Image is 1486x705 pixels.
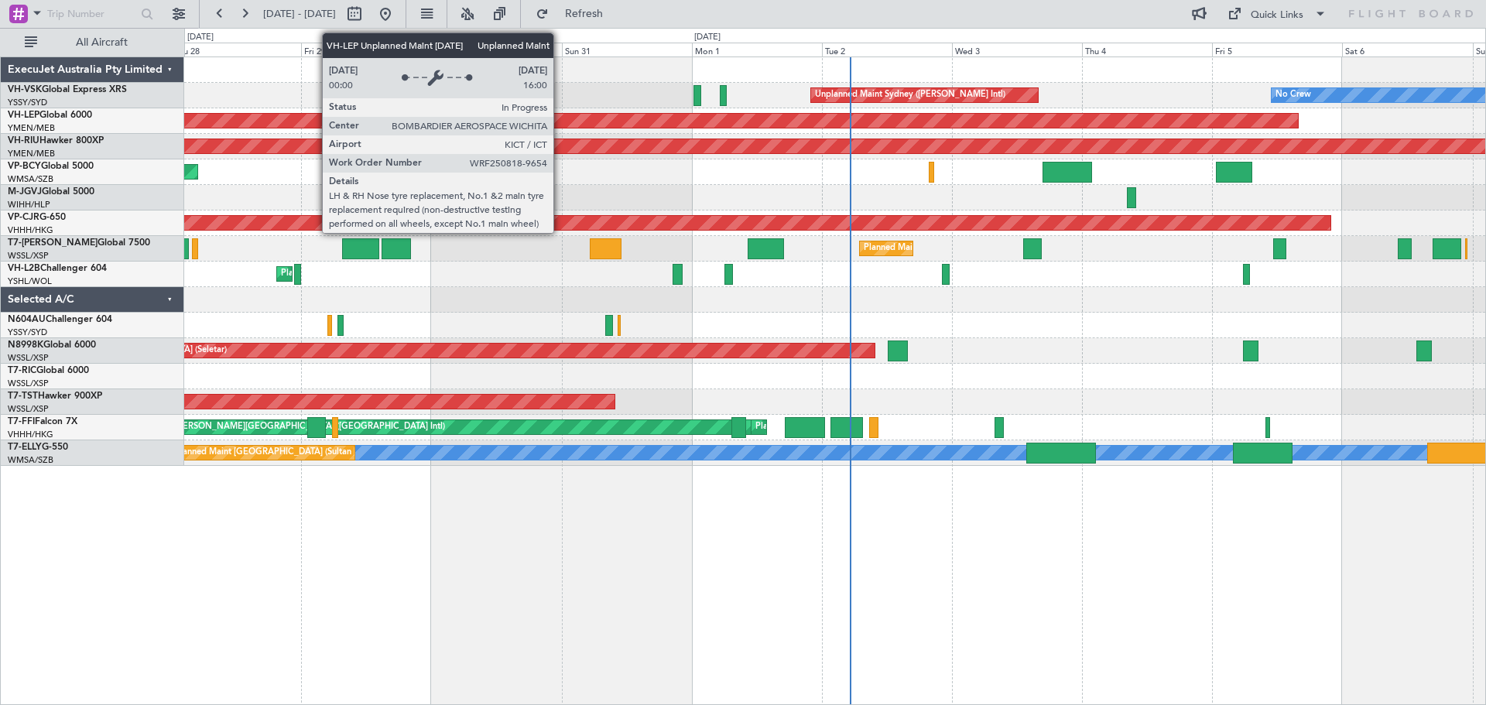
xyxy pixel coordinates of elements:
[8,443,42,452] span: T7-ELLY
[187,31,214,44] div: [DATE]
[8,454,53,466] a: WMSA/SZB
[864,237,1016,260] div: Planned Maint Dubai (Al Maktoum Intl)
[8,366,89,375] a: T7-RICGlobal 6000
[281,262,525,286] div: Planned Maint [GEOGRAPHIC_DATA] ([GEOGRAPHIC_DATA])
[8,392,38,401] span: T7-TST
[562,43,692,56] div: Sun 31
[822,43,952,56] div: Tue 2
[694,31,721,44] div: [DATE]
[8,213,39,222] span: VP-CJR
[8,275,52,287] a: YSHL/WOL
[8,136,39,145] span: VH-RIU
[8,187,42,197] span: M-JGVJ
[1342,43,1472,56] div: Sat 6
[8,417,77,426] a: T7-FFIFalcon 7X
[301,43,431,56] div: Fri 29
[8,136,104,145] a: VH-RIUHawker 800XP
[8,187,94,197] a: M-JGVJGlobal 5000
[8,264,40,273] span: VH-L2B
[8,162,41,171] span: VP-BCY
[8,378,49,389] a: WSSL/XSP
[8,224,53,236] a: VHHH/HKG
[755,416,1014,439] div: Planned Maint [GEOGRAPHIC_DATA] ([GEOGRAPHIC_DATA] Intl)
[8,238,150,248] a: T7-[PERSON_NAME]Global 7500
[8,315,46,324] span: N604AU
[47,2,136,26] input: Trip Number
[17,30,168,55] button: All Aircraft
[8,403,49,415] a: WSSL/XSP
[8,213,66,222] a: VP-CJRG-650
[171,43,301,56] div: Thu 28
[1212,43,1342,56] div: Fri 5
[952,43,1082,56] div: Wed 3
[815,84,1005,107] div: Unplanned Maint Sydney ([PERSON_NAME] Intl)
[8,341,96,350] a: N8998KGlobal 6000
[8,392,102,401] a: T7-TSTHawker 900XP
[8,199,50,210] a: WIHH/HLP
[263,7,336,21] span: [DATE] - [DATE]
[8,148,55,159] a: YMEN/MEB
[8,429,53,440] a: VHHH/HKG
[8,327,47,338] a: YSSY/SYD
[8,238,98,248] span: T7-[PERSON_NAME]
[8,443,68,452] a: T7-ELLYG-550
[552,9,617,19] span: Refresh
[692,43,822,56] div: Mon 1
[8,264,107,273] a: VH-L2BChallenger 604
[8,122,55,134] a: YMEN/MEB
[8,85,127,94] a: VH-VSKGlobal Express XRS
[1082,43,1212,56] div: Thu 4
[8,111,92,120] a: VH-LEPGlobal 6000
[431,43,561,56] div: Sat 30
[1275,84,1311,107] div: No Crew
[8,85,42,94] span: VH-VSK
[1220,2,1334,26] button: Quick Links
[8,162,94,171] a: VP-BCYGlobal 5000
[8,250,49,262] a: WSSL/XSP
[8,173,53,185] a: WMSA/SZB
[8,366,36,375] span: T7-RIC
[529,2,621,26] button: Refresh
[8,341,43,350] span: N8998K
[8,97,47,108] a: YSSY/SYD
[40,37,163,48] span: All Aircraft
[1251,8,1303,23] div: Quick Links
[8,111,39,120] span: VH-LEP
[8,417,35,426] span: T7-FFI
[8,315,112,324] a: N604AUChallenger 604
[8,352,49,364] a: WSSL/XSP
